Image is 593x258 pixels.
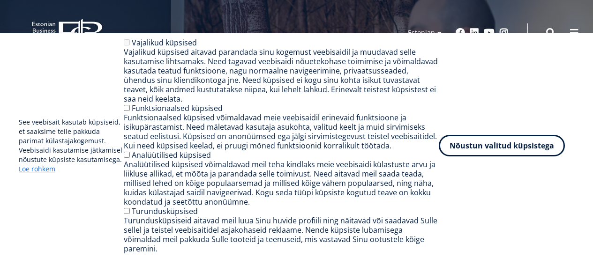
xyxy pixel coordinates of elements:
div: Turundusküpsiseid aitavad meil luua Sinu huvide profiili ning näitavad või saadavad Sulle sellel ... [124,216,439,253]
a: Youtube [484,28,495,37]
a: Loe rohkem [19,164,55,174]
a: Linkedin [470,28,479,37]
div: Vajalikud küpsised aitavad parandada sinu kogemust veebisaidil ja muudavad selle kasutamise lihts... [124,47,439,103]
label: Turundusküpsised [132,206,198,216]
div: Funktsionaalsed küpsised võimaldavad meie veebisaidil erinevaid funktsioone ja isikupärastamist. ... [124,113,439,150]
label: Funktsionaalsed küpsised [132,103,223,113]
label: Analüütilised küpsised [132,150,211,160]
a: Facebook [456,28,465,37]
a: Instagram [499,28,509,37]
p: See veebisait kasutab küpsiseid, et saaksime teile pakkuda parimat külastajakogemust. Veebisaidi ... [19,118,124,174]
div: Analüütilised küpsised võimaldavad meil teha kindlaks meie veebisaidi külastuste arvu ja liikluse... [124,160,439,206]
label: Vajalikud küpsised [132,37,197,48]
button: Nõustun valitud küpsistega [439,135,565,156]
